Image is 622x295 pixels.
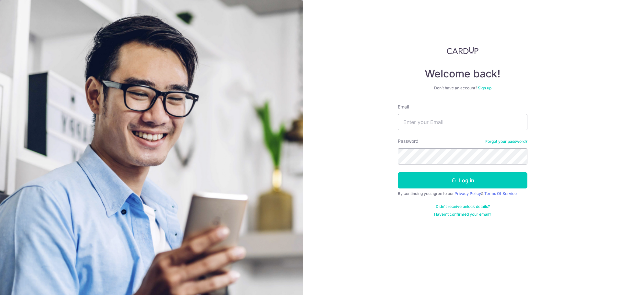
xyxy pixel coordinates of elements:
input: Enter your Email [398,114,527,130]
a: Sign up [478,85,491,90]
a: Haven't confirmed your email? [434,212,491,217]
h4: Welcome back! [398,67,527,80]
label: Email [398,104,409,110]
button: Log in [398,172,527,188]
a: Terms Of Service [484,191,517,196]
a: Privacy Policy [455,191,481,196]
img: CardUp Logo [447,47,478,54]
label: Password [398,138,419,144]
a: Forgot your password? [485,139,527,144]
div: By continuing you agree to our & [398,191,527,196]
a: Didn't receive unlock details? [436,204,490,209]
div: Don’t have an account? [398,85,527,91]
